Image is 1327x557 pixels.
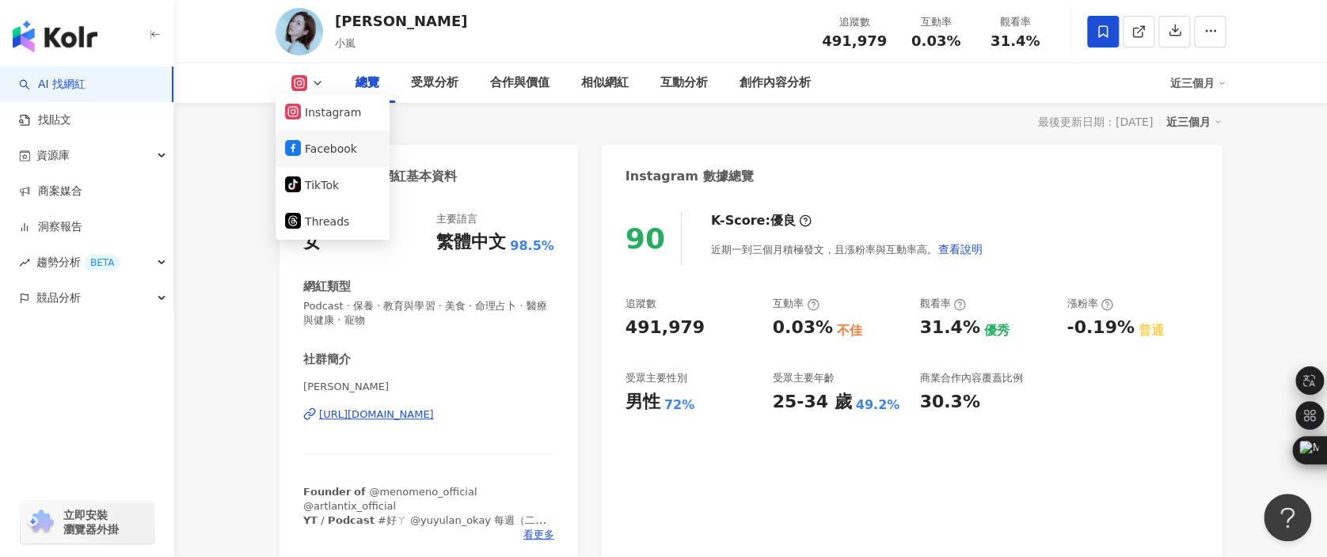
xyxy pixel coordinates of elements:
[436,212,477,226] div: 主要語言
[919,390,979,415] div: 30.3%
[1170,70,1226,96] div: 近三個月
[21,501,154,544] a: chrome extension立即安裝 瀏覽器外掛
[1264,494,1311,541] iframe: Help Scout Beacon - Open
[625,297,656,311] div: 追蹤數
[985,14,1045,30] div: 觀看率
[919,316,979,340] div: 31.4%
[822,14,887,30] div: 追蹤數
[1139,322,1164,339] div: 普通
[772,316,832,340] div: 0.03%
[919,371,1022,385] div: 商業合作內容覆蓋比例
[822,32,887,49] span: 491,979
[772,390,851,415] div: 25-34 歲
[770,212,796,229] div: 優良
[625,316,705,340] div: 491,979
[1067,316,1134,340] div: -0.19%
[303,278,351,295] div: 網紅類型
[911,33,960,49] span: 0.03%
[523,528,554,542] span: 看更多
[303,230,321,255] div: 女
[490,74,549,93] div: 合作與價值
[625,390,660,415] div: 男性
[1067,297,1113,311] div: 漲粉率
[335,11,467,31] div: [PERSON_NAME]
[303,407,554,422] a: [URL][DOMAIN_NAME]
[13,21,97,52] img: logo
[938,243,983,256] span: 查看說明
[990,33,1040,49] span: 31.4%
[36,244,120,280] span: 趨勢分析
[837,322,862,339] div: 不佳
[411,74,458,93] div: 受眾分析
[19,77,86,93] a: searchAI 找網紅
[1166,112,1222,132] div: 近三個月
[711,212,812,229] div: K-Score :
[664,396,694,414] div: 72%
[285,174,380,196] button: TikTok
[335,37,356,49] span: 小嵐
[1038,116,1153,128] div: 最後更新日期：[DATE]
[906,14,966,30] div: 互動率
[303,168,457,185] div: Instagram 網紅基本資料
[937,233,983,265] button: 查看說明
[319,407,434,422] div: [URL][DOMAIN_NAME]
[625,222,665,255] div: 90
[303,380,554,394] span: [PERSON_NAME]
[581,74,629,93] div: 相似網紅
[356,74,379,93] div: 總覽
[625,168,754,185] div: Instagram 數據總覽
[740,74,811,93] div: 創作內容分析
[285,101,380,123] button: Instagram
[711,233,983,265] div: 近期一到三個月積極發文，且漲粉率與互動率高。
[19,112,71,128] a: 找貼文
[436,230,506,255] div: 繁體中文
[63,508,119,536] span: 立即安裝 瀏覽器外掛
[984,322,1010,339] div: 優秀
[19,184,82,199] a: 商案媒合
[25,510,56,535] img: chrome extension
[303,351,351,368] div: 社群簡介
[84,255,120,271] div: BETA
[19,219,82,235] a: 洞察報告
[772,371,834,385] div: 受眾主要年齡
[19,257,30,268] span: rise
[660,74,708,93] div: 互動分析
[772,297,819,311] div: 互動率
[303,299,554,328] span: Podcast · 保養 · 教育與學習 · 美食 · 命理占卜 · 醫療與健康 · 寵物
[285,138,380,160] button: Facebook
[285,210,380,233] button: Threads
[625,371,687,385] div: 受眾主要性別
[36,280,81,316] span: 競品分析
[276,8,323,55] img: KOL Avatar
[36,138,70,173] span: 資源庫
[856,396,900,414] div: 49.2%
[919,297,966,311] div: 觀看率
[510,237,554,255] span: 98.5%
